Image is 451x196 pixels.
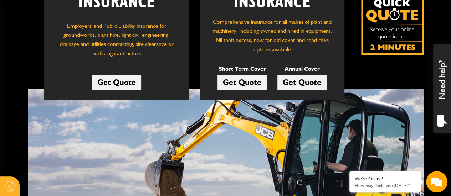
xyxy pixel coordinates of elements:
p: Comprehensive insurance for all makes of plant and machinery, including owned and hired in equipm... [210,17,334,54]
a: Get Quote [217,75,267,90]
p: How may I help you today? [355,183,415,188]
div: Need help? [433,44,451,133]
div: We're Online! [355,176,415,182]
a: Get Quote [92,75,141,90]
p: Employers' and Public Liability insurance for groundworks, plant hire, light civil engineering, d... [55,21,178,62]
a: Get Quote [277,75,327,90]
p: Annual Cover [277,64,327,74]
p: Short Term Cover [217,64,267,74]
